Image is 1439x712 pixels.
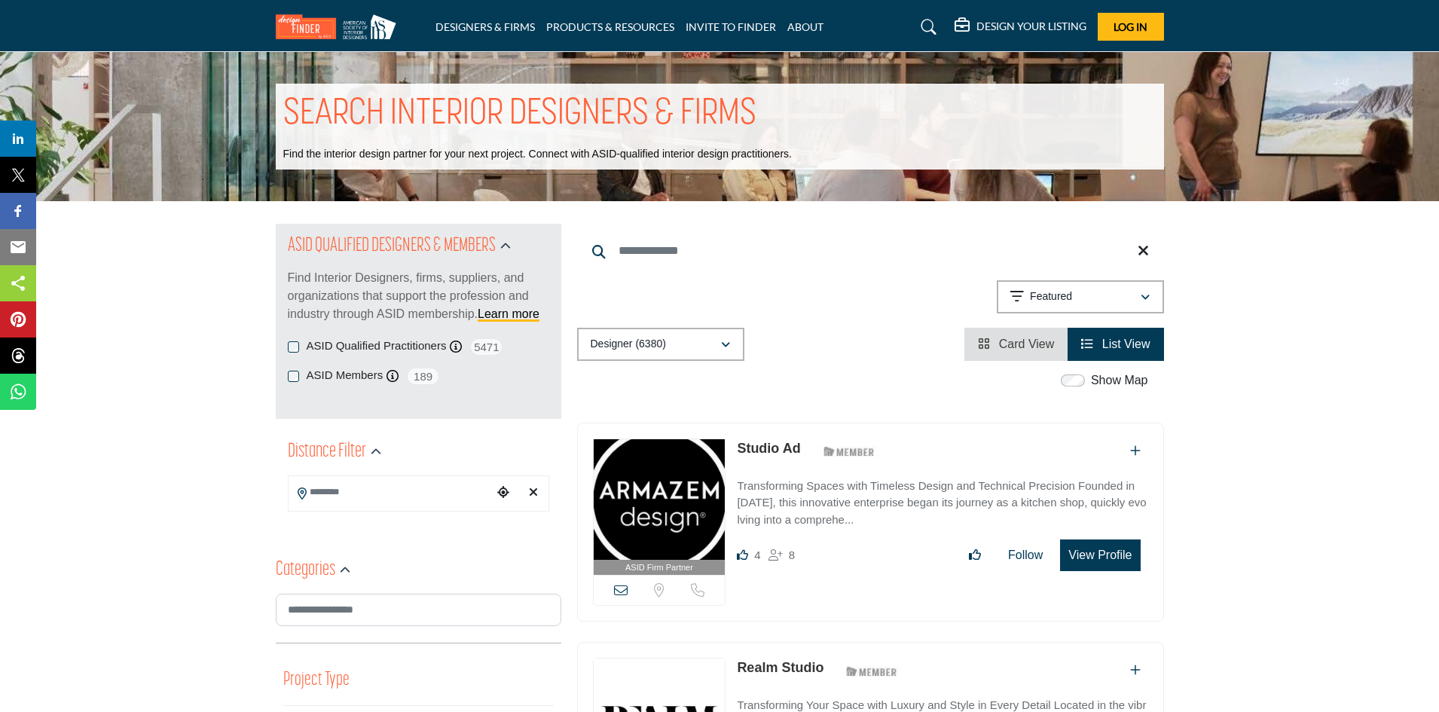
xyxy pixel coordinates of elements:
a: Realm Studio [737,660,823,675]
label: ASID Members [307,367,383,384]
div: DESIGN YOUR LISTING [955,18,1086,36]
input: Search Location [289,478,492,507]
h5: DESIGN YOUR LISTING [976,20,1086,33]
h1: SEARCH INTERIOR DESIGNERS & FIRMS [283,91,756,138]
div: Choose your current location [492,477,515,509]
input: Search Category [276,594,561,626]
h2: Categories [276,557,335,584]
a: View Card [978,338,1054,350]
a: ABOUT [787,20,823,33]
p: Designer (6380) [591,337,666,352]
span: Card View [999,338,1055,350]
p: Featured [1030,289,1072,304]
div: Clear search location [522,477,545,509]
li: Card View [964,328,1068,361]
button: Follow [998,540,1053,570]
li: List View [1068,328,1163,361]
label: ASID Qualified Practitioners [307,338,447,355]
button: Log In [1098,13,1164,41]
button: Like listing [959,540,991,570]
button: Designer (6380) [577,328,744,361]
label: Show Map [1091,371,1148,390]
a: Add To List [1130,445,1141,457]
button: View Profile [1060,539,1140,571]
a: ASID Firm Partner [594,439,726,576]
a: View List [1081,338,1150,350]
input: Search Keyword [577,233,1164,269]
h2: Distance Filter [288,439,366,466]
span: ASID Firm Partner [625,561,693,574]
button: Project Type [283,666,350,695]
span: 189 [406,367,440,386]
a: Studio Ad [737,441,800,456]
img: Studio Ad [594,439,726,560]
p: Studio Ad [737,439,800,459]
span: 8 [789,549,795,561]
span: 5471 [469,338,503,356]
a: Search [906,15,946,39]
a: Add To List [1130,664,1141,677]
input: ASID Members checkbox [288,371,299,382]
img: ASID Members Badge Icon [815,442,883,461]
span: 4 [754,549,760,561]
button: Featured [997,280,1164,313]
a: INVITE TO FINDER [686,20,776,33]
img: ASID Members Badge Icon [838,662,906,680]
span: Log In [1114,20,1147,33]
i: Likes [737,549,748,561]
a: PRODUCTS & RESOURCES [546,20,674,33]
input: ASID Qualified Practitioners checkbox [288,341,299,353]
div: Followers [768,546,795,564]
p: Find the interior design partner for your next project. Connect with ASID-qualified interior desi... [283,147,792,162]
span: List View [1102,338,1150,350]
a: Transforming Spaces with Timeless Design and Technical Precision Founded in [DATE], this innovati... [737,469,1147,529]
h2: ASID QUALIFIED DESIGNERS & MEMBERS [288,233,496,260]
p: Find Interior Designers, firms, suppliers, and organizations that support the profession and indu... [288,269,549,323]
a: Learn more [478,307,539,320]
img: Site Logo [276,14,404,39]
p: Transforming Spaces with Timeless Design and Technical Precision Founded in [DATE], this innovati... [737,478,1147,529]
a: DESIGNERS & FIRMS [435,20,535,33]
p: Realm Studio [737,658,823,678]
